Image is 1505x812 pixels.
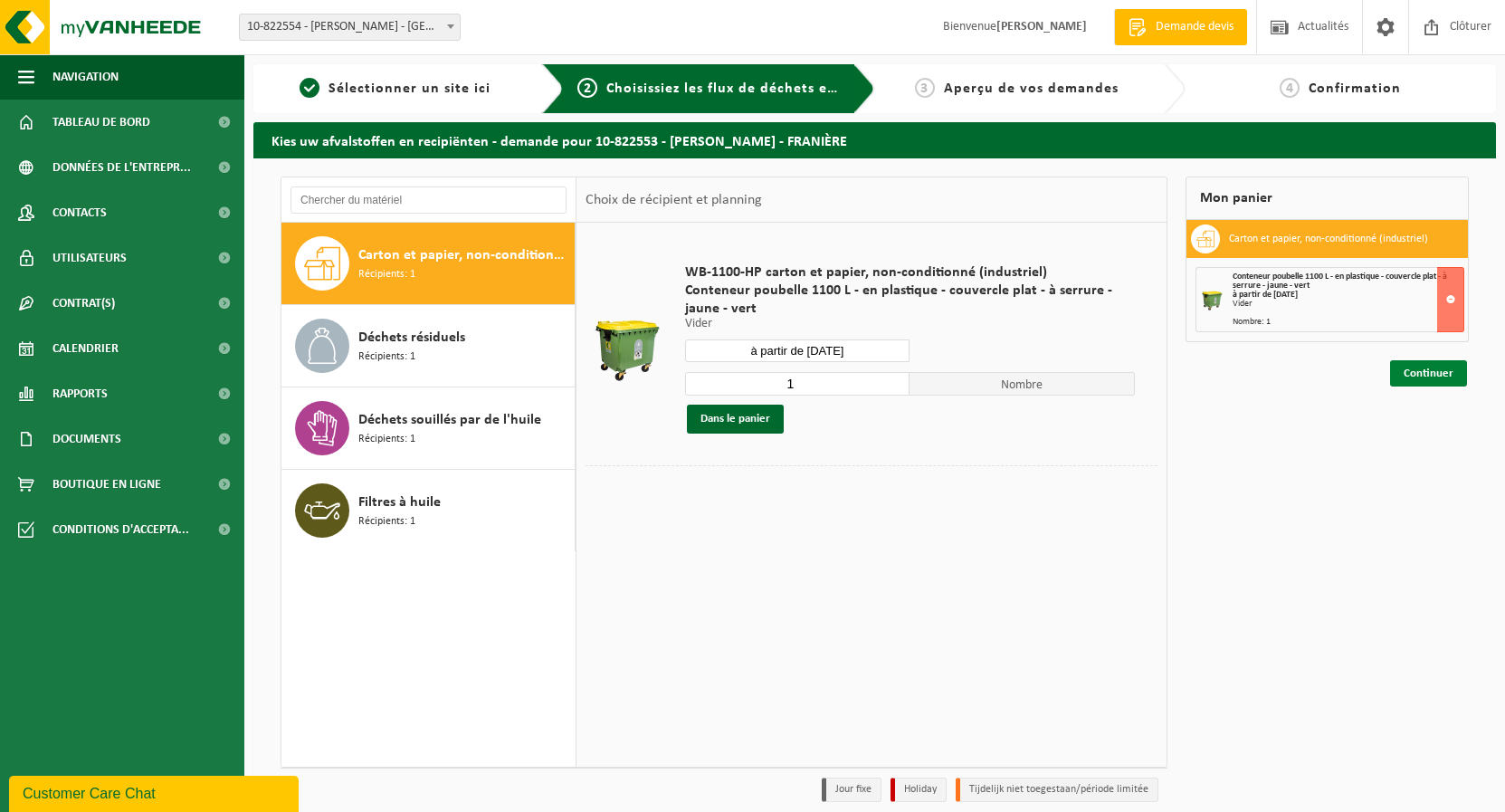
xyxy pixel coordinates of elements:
[52,54,119,100] span: Navigation
[822,778,881,802] li: Jour fixe
[358,244,570,266] span: Carton et papier, non-conditionné (industriel)
[1390,360,1467,387] a: Continuer
[9,772,302,812] iframe: chat widget
[1233,290,1298,300] strong: à partir de [DATE]
[281,387,576,470] button: Déchets souillés par de l'huile Récipients: 1
[1151,18,1238,36] span: Demande devis
[915,78,935,98] span: 3
[52,235,127,281] span: Utilisateurs
[291,186,567,214] input: Chercher du matériel
[687,405,784,434] button: Dans le panier
[1233,300,1463,309] div: Vider
[606,81,908,96] span: Choisissiez les flux de déchets et récipients
[1233,318,1463,327] div: Nombre: 1
[281,470,576,551] button: Filtres à huile Récipients: 1
[358,327,465,349] span: Déchets résiduels
[891,778,947,802] li: Holiday
[358,349,415,366] span: Récipients: 1
[1233,272,1447,291] span: Conteneur poubelle 1100 L - en plastique - couvercle plat - à serrure - jaune - vert
[996,20,1087,33] strong: [PERSON_NAME]
[329,81,491,96] span: Sélectionner un site ici
[281,223,576,305] button: Carton et papier, non-conditionné (industriel) Récipients: 1
[262,78,528,100] a: 1Sélectionner un site ici
[300,78,319,98] span: 1
[52,462,161,507] span: Boutique en ligne
[577,78,597,98] span: 2
[240,14,460,40] span: 10-822554 - E.LECLERCQ - FLORIFFOUX
[358,431,415,448] span: Récipients: 1
[52,371,108,416] span: Rapports
[1229,224,1428,253] h3: Carton et papier, non-conditionné (industriel)
[52,416,121,462] span: Documents
[52,326,119,371] span: Calendrier
[1280,78,1300,98] span: 4
[685,339,910,362] input: Sélectionnez date
[281,305,576,387] button: Déchets résiduels Récipients: 1
[239,14,461,41] span: 10-822554 - E.LECLERCQ - FLORIFFOUX
[910,372,1135,396] span: Nombre
[956,778,1158,802] li: Tijdelijk niet toegestaan/période limitée
[358,492,441,513] span: Filtres à huile
[358,409,541,431] span: Déchets souillés par de l'huile
[685,263,1135,282] span: WB-1100-HP carton et papier, non-conditionné (industriel)
[358,513,415,530] span: Récipients: 1
[685,318,1135,330] p: Vider
[576,177,771,223] div: Choix de récipient et planning
[1114,9,1247,45] a: Demande devis
[52,100,150,145] span: Tableau de bord
[52,145,191,190] span: Données de l'entrepr...
[944,81,1119,96] span: Aperçu de vos demandes
[1309,81,1401,96] span: Confirmation
[52,281,115,326] span: Contrat(s)
[685,282,1135,318] span: Conteneur poubelle 1100 L - en plastique - couvercle plat - à serrure - jaune - vert
[52,190,107,235] span: Contacts
[1186,177,1469,220] div: Mon panier
[52,507,189,552] span: Conditions d'accepta...
[358,266,415,283] span: Récipients: 1
[253,122,1496,158] h2: Kies uw afvalstoffen en recipiënten - demande pour 10-822553 - [PERSON_NAME] - FRANIÈRE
